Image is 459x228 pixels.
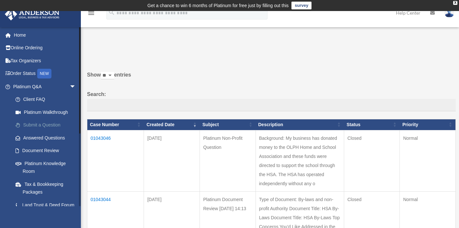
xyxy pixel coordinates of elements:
[344,119,400,130] th: Status: activate to sort column ascending
[9,106,86,119] a: Platinum Walkthrough
[87,70,456,86] label: Show entries
[9,93,86,106] a: Client FAQ
[87,130,144,191] td: 01043046
[3,8,61,20] img: Anderson Advisors Platinum Portal
[70,80,82,93] span: arrow_drop_down
[9,144,86,157] a: Document Review
[87,9,95,17] i: menu
[200,119,256,130] th: Subject: activate to sort column ascending
[5,67,86,80] a: Order StatusNEW
[9,178,86,198] a: Tax & Bookkeeping Packages
[9,198,86,211] a: Land Trust & Deed Forum
[400,119,456,130] th: Priority: activate to sort column ascending
[5,80,86,93] a: Platinum Q&Aarrow_drop_down
[144,119,200,130] th: Created Date: activate to sort column ascending
[87,90,456,111] label: Search:
[37,69,51,78] div: NEW
[344,130,400,191] td: Closed
[148,2,289,9] div: Get a chance to win 6 months of Platinum for free just by filling out this
[9,157,86,178] a: Platinum Knowledge Room
[144,130,200,191] td: [DATE]
[256,130,344,191] td: Background: My business has donated money to the OLPH Home and School Association and these funds...
[5,29,86,42] a: Home
[444,8,454,18] img: User Pic
[400,130,456,191] td: Normal
[9,131,82,144] a: Answered Questions
[5,54,86,67] a: Tax Organizers
[200,130,256,191] td: Platinum Non-Profit Question
[87,99,456,111] input: Search:
[101,72,114,79] select: Showentries
[291,2,311,9] a: survey
[9,119,86,132] a: Submit a Question
[5,42,86,54] a: Online Ordering
[108,9,115,16] i: search
[87,11,95,17] a: menu
[453,1,457,5] div: close
[87,119,144,130] th: Case Number: activate to sort column ascending
[256,119,344,130] th: Description: activate to sort column ascending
